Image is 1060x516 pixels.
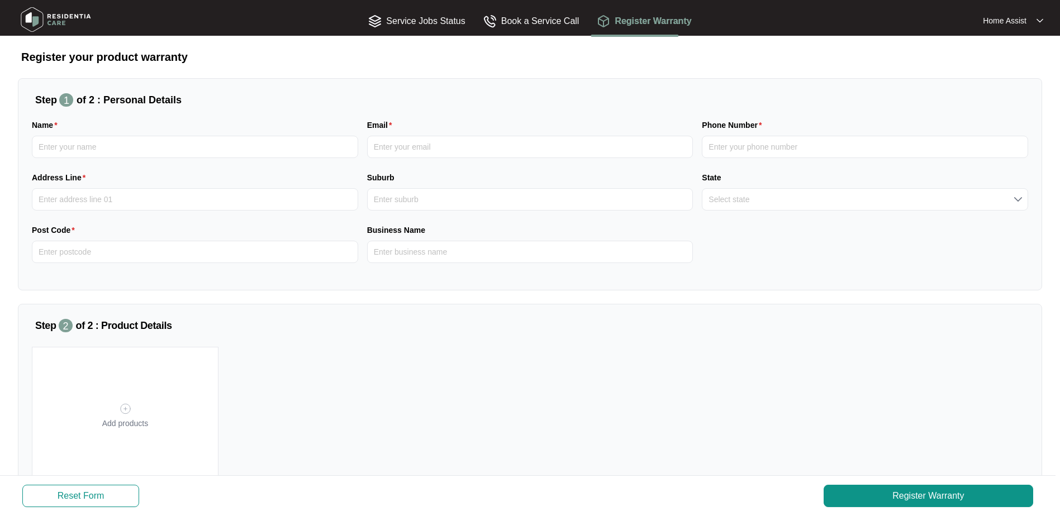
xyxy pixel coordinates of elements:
[483,15,497,28] img: Book a Service Call icon
[597,14,691,28] div: Register Warranty
[702,120,766,131] label: Phone Number
[32,224,79,236] label: Post Code
[21,49,1042,65] p: Register your product warranty
[32,120,62,131] label: Name
[35,92,57,108] p: Step
[35,318,56,333] p: Step
[367,136,693,158] input: Email
[77,92,182,108] p: of 2 : Personal Details
[32,136,358,158] input: Name
[702,172,729,183] label: State
[64,93,69,108] p: 1
[32,241,358,263] input: Post Code
[597,15,610,28] img: Register Warranty icon
[824,485,1033,507] button: Register Warranty
[102,418,149,429] p: Add products
[32,172,90,183] label: Address Line
[892,489,964,503] span: Register Warranty
[58,489,104,503] span: Reset Form
[367,241,693,263] input: Business Name
[983,15,1026,26] p: Home Assist
[17,3,95,36] img: residentia care logo
[483,14,579,28] div: Book a Service Call
[119,400,132,418] img: plusCircle
[1037,18,1043,23] img: dropdown arrow
[63,319,68,333] p: 2
[367,224,434,236] label: Business Name
[367,172,403,183] label: Suburb
[22,485,139,507] button: Reset Form
[32,188,358,211] input: Address Line
[367,120,397,131] label: Email
[368,14,465,28] div: Service Jobs Status
[702,136,1028,158] input: Phone Number
[368,15,382,28] img: Service Jobs Status icon
[76,318,172,333] p: of 2 : Product Details
[367,188,693,211] input: Suburb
